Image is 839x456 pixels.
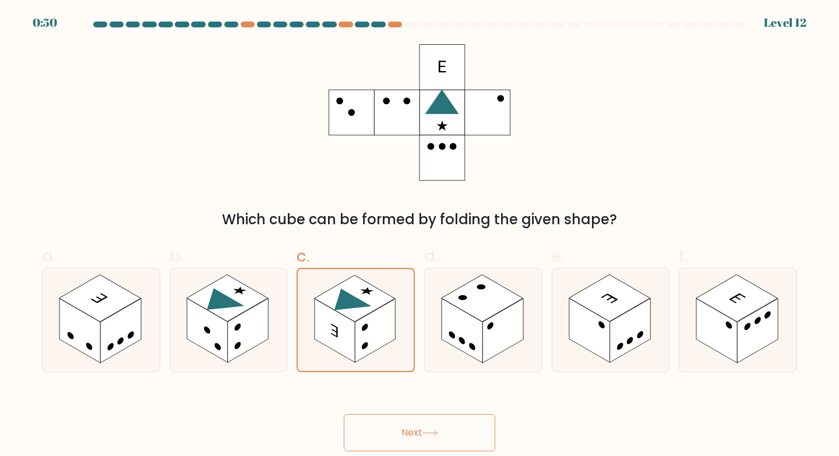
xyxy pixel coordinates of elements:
[344,414,495,451] button: Next
[679,245,687,267] span: f.
[764,14,806,31] div: Level 12
[49,209,790,230] div: Which cube can be formed by folding the given shape?
[42,245,56,267] span: a.
[297,245,309,267] span: c.
[552,245,565,267] span: e.
[33,14,57,31] div: 0:50
[170,245,184,267] span: b.
[424,245,438,267] span: d.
